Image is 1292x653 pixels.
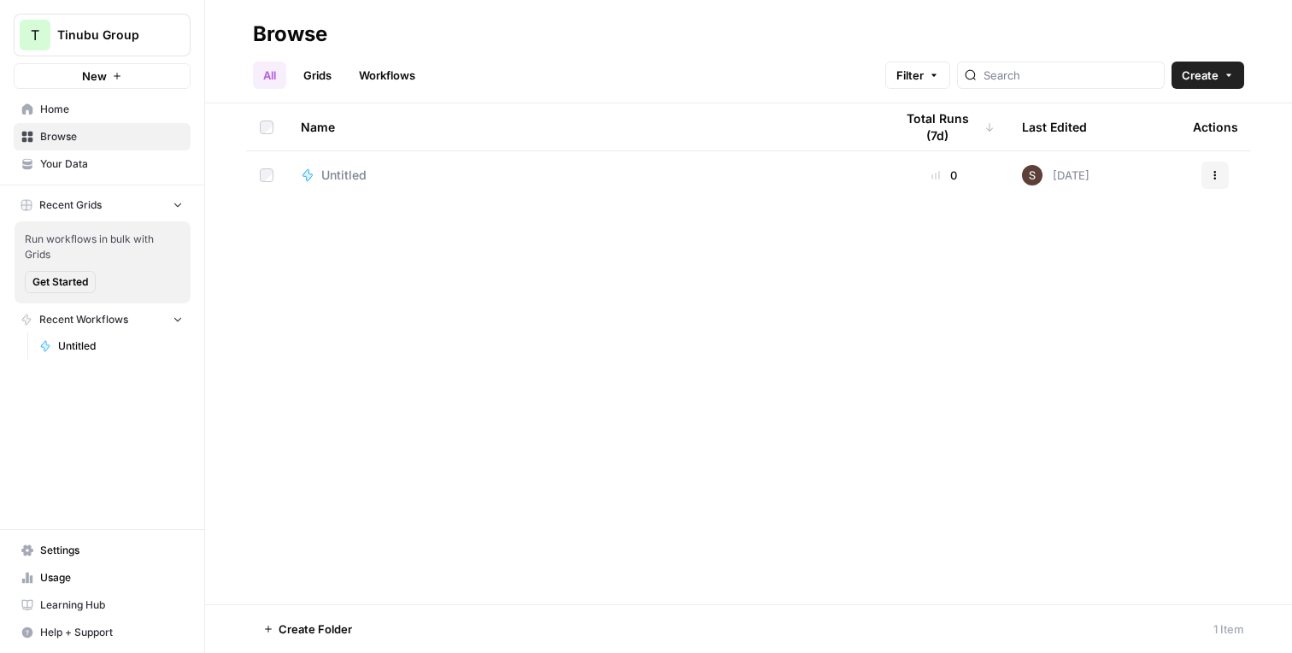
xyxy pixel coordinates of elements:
[349,62,426,89] a: Workflows
[31,25,39,45] span: T
[253,62,286,89] a: All
[14,14,191,56] button: Workspace: Tinubu Group
[14,537,191,564] a: Settings
[894,103,995,150] div: Total Runs (7d)
[14,150,191,178] a: Your Data
[1182,67,1219,84] span: Create
[82,68,107,85] span: New
[40,543,183,558] span: Settings
[14,96,191,123] a: Home
[253,21,327,48] div: Browse
[896,67,924,84] span: Filter
[14,307,191,332] button: Recent Workflows
[1172,62,1244,89] button: Create
[279,621,352,638] span: Create Folder
[293,62,342,89] a: Grids
[58,338,183,354] span: Untitled
[39,197,102,213] span: Recent Grids
[301,103,866,150] div: Name
[1022,103,1087,150] div: Last Edited
[40,625,183,640] span: Help + Support
[25,232,180,262] span: Run workflows in bulk with Grids
[14,619,191,646] button: Help + Support
[321,167,367,184] span: Untitled
[40,102,183,117] span: Home
[1022,165,1089,185] div: [DATE]
[32,332,191,360] a: Untitled
[57,26,161,44] span: Tinubu Group
[25,271,96,293] button: Get Started
[885,62,950,89] button: Filter
[40,129,183,144] span: Browse
[32,274,88,290] span: Get Started
[14,564,191,591] a: Usage
[40,570,183,585] span: Usage
[984,67,1157,84] input: Search
[253,615,362,643] button: Create Folder
[1213,621,1244,638] div: 1 Item
[1022,165,1042,185] img: 163i1sw9ls049tpu6agp3lpngmtc
[14,192,191,218] button: Recent Grids
[40,156,183,172] span: Your Data
[39,312,128,327] span: Recent Workflows
[1193,103,1238,150] div: Actions
[894,167,995,184] div: 0
[14,591,191,619] a: Learning Hub
[301,167,866,184] a: Untitled
[40,597,183,613] span: Learning Hub
[14,123,191,150] a: Browse
[14,63,191,89] button: New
